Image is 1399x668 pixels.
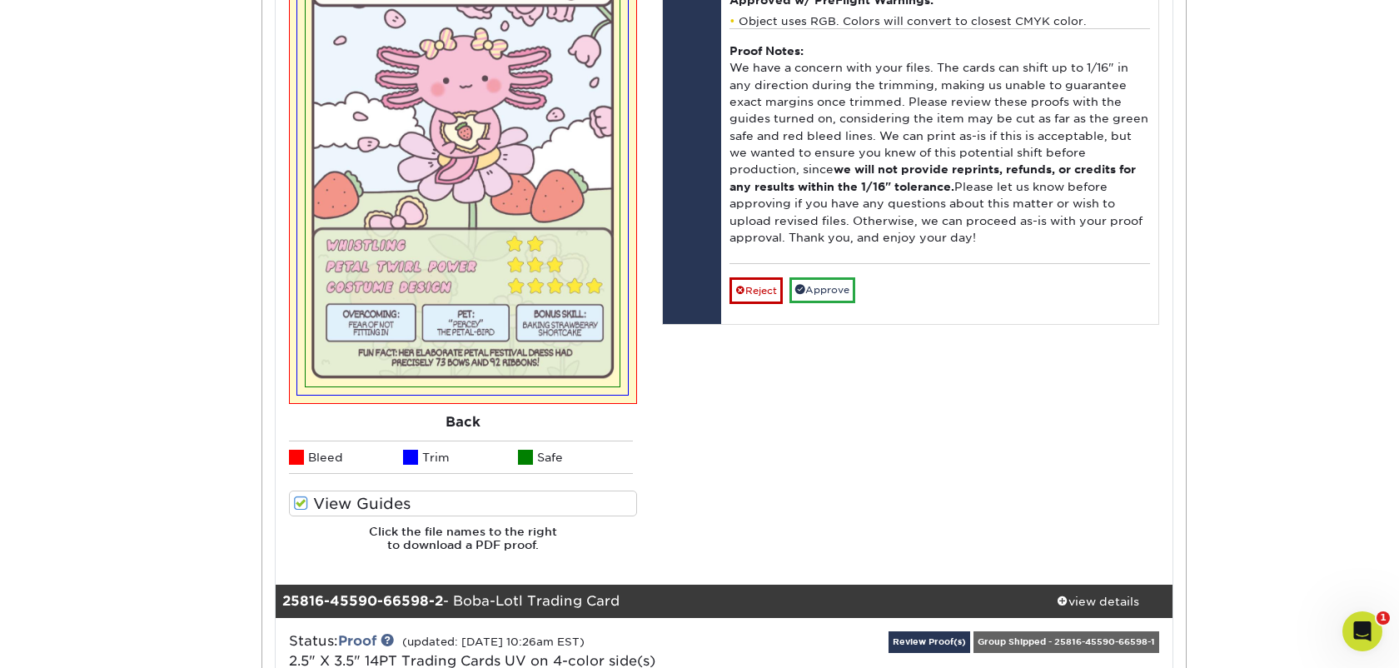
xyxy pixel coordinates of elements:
span: 1 [1377,611,1390,625]
h6: Click the file names to the right to download a PDF proof. [289,525,637,566]
a: Review Proof(s) [889,631,970,652]
label: View Guides [289,491,637,516]
div: We have a concern with your files. The cards can shift up to 1/16" in any direction during the tr... [729,28,1150,263]
iframe: Google Customer Reviews [4,617,142,662]
b: we will not provide reprints, refunds, or credits for any results within the 1/16" tolerance. [729,162,1136,192]
li: Bleed [289,441,404,474]
div: view details [1023,593,1172,610]
li: Trim [403,441,518,474]
small: (updated: [DATE] 10:26am EST) [402,636,585,648]
div: Group Shipped - 25816-45590-66598-1 [973,631,1159,652]
iframe: Intercom live chat [1342,611,1382,651]
a: Approve [789,277,855,303]
li: Safe [518,441,633,474]
strong: 25816-45590-66598-2 [282,593,443,609]
a: Reject [729,277,783,304]
strong: Proof Notes: [729,44,804,57]
li: Object uses RGB. Colors will convert to closest CMYK color. [729,14,1150,28]
a: Proof [338,633,376,649]
div: Back [289,404,637,441]
div: - Boba-Lotl Trading Card [276,585,1023,618]
a: view details [1023,585,1172,618]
